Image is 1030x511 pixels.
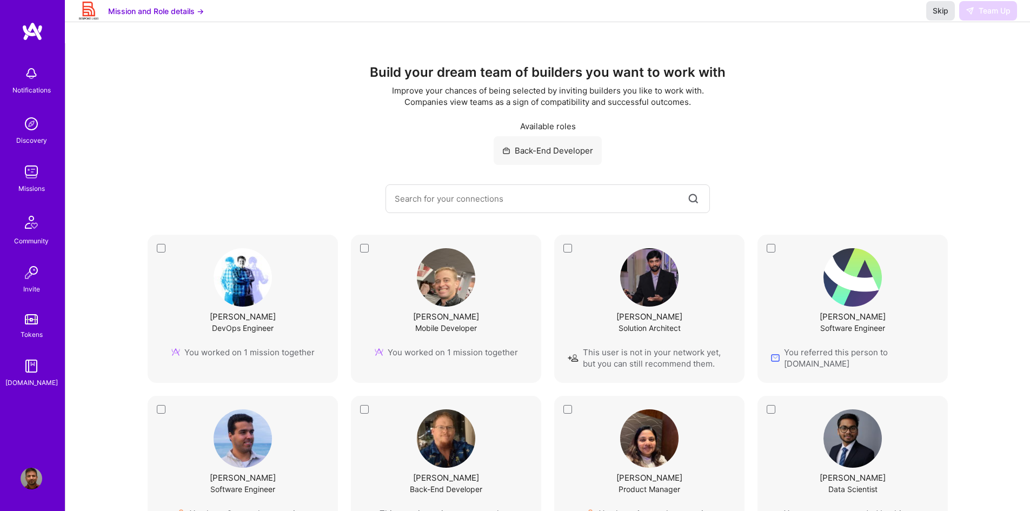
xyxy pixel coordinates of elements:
div: [PERSON_NAME] [820,311,886,322]
div: [PERSON_NAME] [210,311,276,322]
img: User Avatar [417,409,475,468]
input: Search for your connections [395,185,686,213]
div: Available roles [87,121,1008,132]
div: Discovery [16,135,47,146]
img: bell [21,63,42,84]
button: Skip [926,1,955,21]
img: User Avatar [620,409,679,468]
div: Improve your chances of being selected by inviting builders you like to work with. Companies view... [387,85,709,108]
img: Invite [21,262,42,283]
img: teamwork [21,161,42,183]
i: icon SuitcaseGray [502,147,510,155]
img: User Avatar [823,248,882,307]
img: User Avatar [620,248,679,307]
div: [PERSON_NAME] [413,311,479,322]
div: DevOps Engineer [212,322,274,334]
div: This user is not in your network yet, but you can still recommend them. [568,347,731,369]
img: User Avatar [417,248,475,307]
i: icon SearchGrey [686,191,701,206]
div: Invite [23,283,40,295]
img: default icon [568,354,579,362]
div: Notifications [12,84,51,96]
div: Data Scientist [828,483,878,495]
img: guide book [21,355,42,377]
img: referral icon [771,354,780,362]
div: Software Engineer [820,322,885,334]
span: Skip [933,5,948,16]
img: Community [18,209,44,235]
div: Missions [18,183,45,194]
div: [PERSON_NAME] [210,472,276,483]
div: You worked on 1 mission together [171,347,315,358]
div: [PERSON_NAME] [616,472,682,483]
div: Back-End Developer [410,483,482,495]
img: User Avatar [214,409,272,468]
a: User Avatar [18,468,45,489]
div: Product Manager [619,483,680,495]
div: Mobile Developer [415,322,477,334]
div: Tokens [21,329,43,340]
div: You worked on 1 mission together [375,347,518,358]
div: You referred this person to [DOMAIN_NAME] [771,347,934,369]
img: mission icon [171,348,180,356]
img: User Avatar [214,248,272,307]
img: discovery [21,113,42,135]
img: mission icon [375,348,383,356]
img: User Avatar [21,468,42,489]
button: Mission and Role details → [108,5,204,17]
img: logo [22,22,43,41]
div: [PERSON_NAME] [616,311,682,322]
img: tokens [25,314,38,324]
div: Back-End Developer [494,136,602,165]
div: Solution Architect [619,322,681,334]
img: User Avatar [823,409,882,468]
div: [DOMAIN_NAME] [5,377,58,388]
div: Community [14,235,49,247]
div: [PERSON_NAME] [413,472,479,483]
h3: Build your dream team of builders you want to work with [87,65,1008,81]
div: Software Engineer [210,483,275,495]
div: [PERSON_NAME] [820,472,886,483]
